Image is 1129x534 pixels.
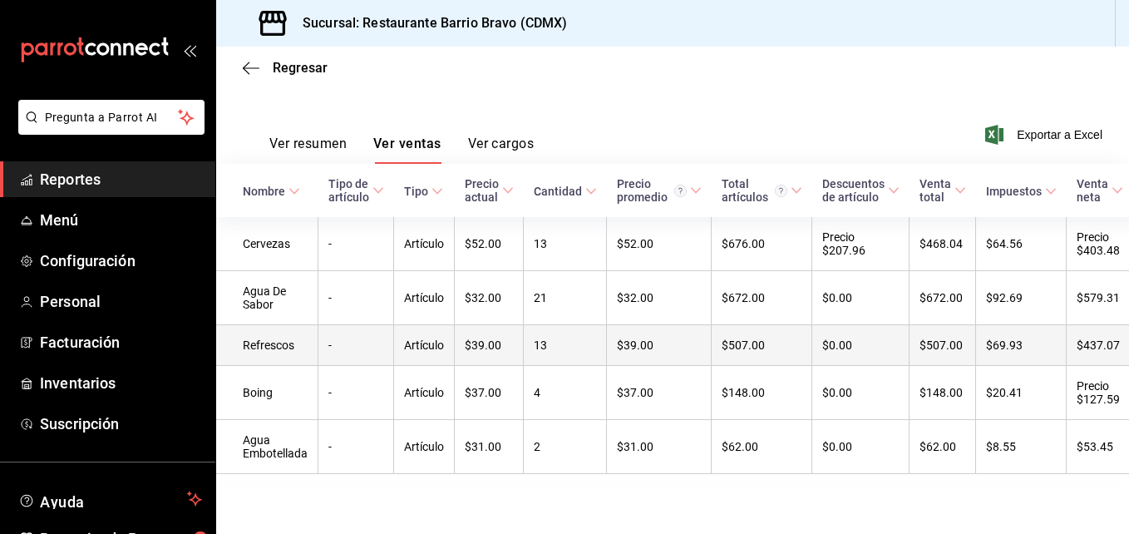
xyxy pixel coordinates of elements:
font: Exportar a Excel [1017,128,1102,141]
td: $31.00 [607,420,712,474]
td: $507.00 [712,325,812,366]
span: Tipo de artículo [328,177,384,204]
a: Pregunta a Parrot AI [12,121,205,138]
button: Ver ventas [373,136,441,164]
td: Artículo [394,271,455,325]
td: 21 [524,271,607,325]
td: $62.00 [910,420,976,474]
div: Venta total [919,177,951,204]
font: Personal [40,293,101,310]
td: $0.00 [812,271,910,325]
span: Cantidad [534,185,597,198]
td: Artículo [394,366,455,420]
td: - [318,420,394,474]
div: Impuestos [986,185,1042,198]
font: Total artículos [722,177,768,204]
td: $62.00 [712,420,812,474]
td: Artículo [394,420,455,474]
td: $92.69 [976,271,1067,325]
font: Facturación [40,334,120,351]
span: Precio promedio [617,177,702,204]
div: Nombre [243,185,285,198]
div: Cantidad [534,185,582,198]
svg: Precio promedio = Total artículos / cantidad [674,185,687,197]
span: Total artículos [722,177,802,204]
span: Venta total [919,177,966,204]
td: $468.04 [910,217,976,271]
td: Cervezas [216,217,318,271]
button: Exportar a Excel [988,125,1102,145]
td: Artículo [394,325,455,366]
span: Impuestos [986,185,1057,198]
div: Precio actual [465,177,499,204]
td: $672.00 [910,271,976,325]
button: Ver cargos [468,136,535,164]
font: Suscripción [40,415,119,433]
td: $32.00 [455,271,524,325]
font: Precio promedio [617,177,668,204]
font: Ver resumen [269,136,347,152]
span: Regresar [273,60,328,76]
button: open_drawer_menu [183,43,196,57]
td: Agua De Sabor [216,271,318,325]
font: Configuración [40,252,136,269]
td: 4 [524,366,607,420]
td: $64.56 [976,217,1067,271]
td: 2 [524,420,607,474]
font: Menú [40,211,79,229]
td: - [318,271,394,325]
td: $20.41 [976,366,1067,420]
div: Tipo de artículo [328,177,369,204]
td: $52.00 [455,217,524,271]
td: 13 [524,325,607,366]
td: $32.00 [607,271,712,325]
td: $672.00 [712,271,812,325]
td: 13 [524,217,607,271]
h3: Sucursal: Restaurante Barrio Bravo (CDMX) [289,13,567,33]
td: $8.55 [976,420,1067,474]
span: Pregunta a Parrot AI [45,109,179,126]
td: $39.00 [455,325,524,366]
font: Reportes [40,171,101,188]
td: $31.00 [455,420,524,474]
button: Regresar [243,60,328,76]
td: $148.00 [712,366,812,420]
span: Descuentos de artículo [822,177,900,204]
span: Nombre [243,185,300,198]
span: Venta neta [1077,177,1123,204]
td: $507.00 [910,325,976,366]
td: $0.00 [812,420,910,474]
button: Pregunta a Parrot AI [18,100,205,135]
span: Ayuda [40,489,180,509]
td: Precio $207.96 [812,217,910,271]
span: Precio actual [465,177,514,204]
td: $676.00 [712,217,812,271]
td: Refrescos [216,325,318,366]
td: Artículo [394,217,455,271]
td: - [318,366,394,420]
td: $37.00 [455,366,524,420]
td: - [318,217,394,271]
td: $69.93 [976,325,1067,366]
div: Pestañas de navegación [269,136,534,164]
div: Descuentos de artículo [822,177,885,204]
font: Inventarios [40,374,116,392]
td: - [318,325,394,366]
td: $0.00 [812,366,910,420]
td: Boing [216,366,318,420]
span: Tipo [404,185,443,198]
td: $39.00 [607,325,712,366]
div: Venta neta [1077,177,1108,204]
td: $37.00 [607,366,712,420]
svg: El total de artículos considera cambios de precios en los artículos, así como costos adicionales ... [775,185,787,197]
td: $0.00 [812,325,910,366]
div: Tipo [404,185,428,198]
td: Agua Embotellada [216,420,318,474]
td: $148.00 [910,366,976,420]
td: $52.00 [607,217,712,271]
